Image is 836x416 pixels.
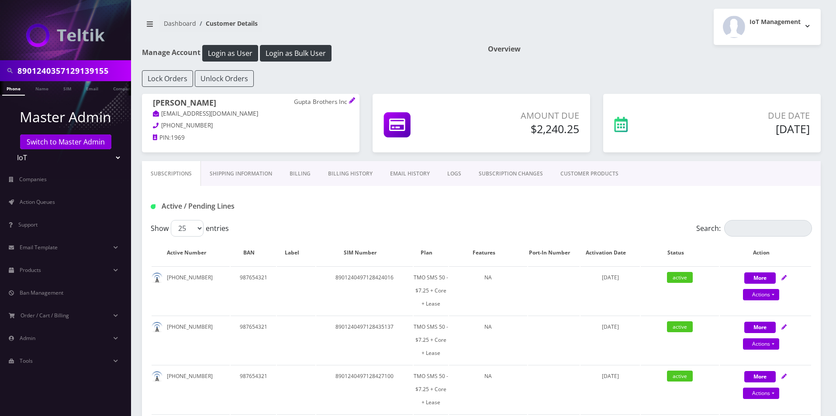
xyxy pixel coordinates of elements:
[602,372,619,380] span: [DATE]
[316,365,412,413] td: 8901240497128427100
[202,45,258,62] button: Login as User
[319,161,381,186] a: Billing History
[195,70,254,87] button: Unlock Orders
[744,272,776,284] button: More
[449,316,527,364] td: NA
[449,365,527,413] td: NA
[151,220,229,237] label: Show entries
[2,81,25,96] a: Phone
[20,289,63,296] span: Ban Management
[744,371,776,382] button: More
[196,19,258,28] li: Customer Details
[201,161,281,186] a: Shipping Information
[200,48,260,57] a: Login as User
[21,312,69,319] span: Order / Cart / Billing
[142,45,475,62] h1: Manage Account
[750,18,801,26] h2: IoT Management
[684,109,810,122] p: Due Date
[31,81,53,95] a: Name
[684,122,810,135] h5: [DATE]
[277,240,315,265] th: Label: activate to sort column ascending
[20,357,33,364] span: Tools
[667,321,693,332] span: active
[696,220,812,237] label: Search:
[231,316,276,364] td: 987654321
[744,322,776,333] button: More
[20,198,55,206] span: Action Queues
[414,240,449,265] th: Plan: activate to sort column ascending
[552,161,627,186] a: CUSTOMER PRODUCTS
[109,81,138,95] a: Company
[316,240,412,265] th: SIM Number: activate to sort column ascending
[667,272,693,283] span: active
[449,240,527,265] th: Features: activate to sort column ascending
[26,24,105,47] img: IoT
[20,244,58,251] span: Email Template
[743,338,779,350] a: Actions
[667,371,693,382] span: active
[152,371,162,382] img: default.png
[151,202,363,210] h1: Active / Pending Lines
[152,240,230,265] th: Active Number: activate to sort column ascending
[381,161,439,186] a: EMAIL HISTORY
[152,365,230,413] td: [PHONE_NUMBER]
[724,220,812,237] input: Search:
[142,14,475,39] nav: breadcrumb
[19,175,47,183] span: Companies
[294,98,349,106] p: Gupta Brothers Inc
[17,62,129,79] input: Search in Company
[153,110,258,118] a: [EMAIL_ADDRESS][DOMAIN_NAME]
[602,323,619,330] span: [DATE]
[414,316,449,364] td: TMO SMS 50 - $7.25 + Core + Lease
[142,70,193,87] button: Lock Orders
[580,240,640,265] th: Activation Date: activate to sort column ascending
[449,266,527,315] td: NA
[18,221,38,228] span: Support
[528,240,580,265] th: Port-In Number: activate to sort column ascending
[153,98,349,109] h1: [PERSON_NAME]
[142,161,201,186] a: Subscriptions
[20,266,41,274] span: Products
[316,266,412,315] td: 8901240497128424016
[82,81,103,95] a: Email
[171,220,204,237] select: Showentries
[414,266,449,315] td: TMO SMS 50 - $7.25 + Core + Lease
[488,45,821,53] h1: Overview
[161,121,213,129] span: [PHONE_NUMBER]
[281,161,319,186] a: Billing
[414,365,449,413] td: TMO SMS 50 - $7.25 + Core + Lease
[152,272,162,283] img: default.png
[316,316,412,364] td: 8901240497128435137
[470,122,579,135] h5: $2,240.25
[231,240,276,265] th: BAN: activate to sort column ascending
[231,266,276,315] td: 987654321
[171,134,185,141] span: 1969
[260,48,332,57] a: Login as Bulk User
[714,9,821,45] button: IoT Management
[743,388,779,399] a: Actions
[470,109,579,122] p: Amount Due
[602,274,619,281] span: [DATE]
[20,134,111,149] a: Switch to Master Admin
[59,81,76,95] a: SIM
[153,134,171,142] a: PIN:
[152,322,162,333] img: default.png
[439,161,470,186] a: LOGS
[152,316,230,364] td: [PHONE_NUMBER]
[231,365,276,413] td: 987654321
[641,240,719,265] th: Status: activate to sort column ascending
[470,161,552,186] a: SUBSCRIPTION CHANGES
[152,266,230,315] td: [PHONE_NUMBER]
[20,334,35,342] span: Admin
[260,45,332,62] button: Login as Bulk User
[743,289,779,300] a: Actions
[151,204,155,209] img: Active / Pending Lines
[720,240,811,265] th: Action: activate to sort column ascending
[164,19,196,28] a: Dashboard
